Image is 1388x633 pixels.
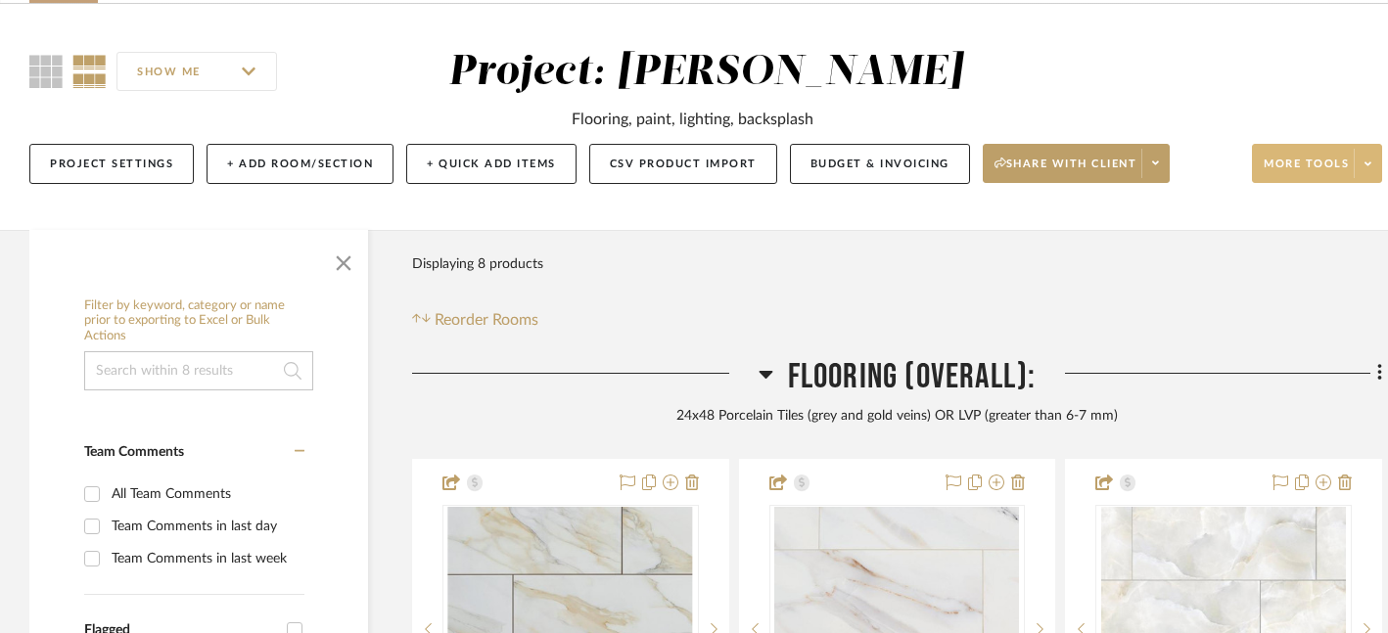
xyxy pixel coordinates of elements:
button: + Add Room/Section [207,144,393,184]
button: Close [324,240,363,279]
h6: Filter by keyword, category or name prior to exporting to Excel or Bulk Actions [84,298,313,344]
input: Search within 8 results [84,351,313,390]
span: Team Comments [84,445,184,459]
span: Flooring (overall): [788,356,1037,398]
button: Budget & Invoicing [790,144,970,184]
div: Flooring, paint, lighting, backsplash [572,108,813,131]
div: Displaying 8 products [412,245,543,284]
button: Reorder Rooms [412,308,538,332]
button: Project Settings [29,144,194,184]
div: Project: [PERSON_NAME] [448,52,963,93]
button: CSV Product Import [589,144,777,184]
button: More tools [1252,144,1382,183]
button: + Quick Add Items [406,144,577,184]
div: 24x48 Porcelain Tiles (grey and gold veins) OR LVP (greater than 6-7 mm) [412,406,1382,428]
span: More tools [1264,157,1349,186]
div: Team Comments in last day [112,511,300,542]
button: Share with client [983,144,1171,183]
span: Share with client [995,157,1137,186]
span: Reorder Rooms [435,308,538,332]
div: Team Comments in last week [112,543,300,574]
div: All Team Comments [112,478,300,510]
